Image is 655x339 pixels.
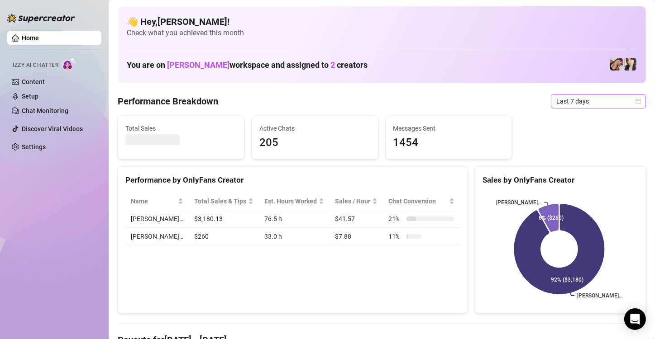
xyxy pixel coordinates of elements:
[127,60,368,70] h1: You are on workspace and assigned to creators
[125,210,189,228] td: [PERSON_NAME]…
[577,292,622,299] text: [PERSON_NAME]…
[330,228,383,245] td: $7.88
[259,123,371,133] span: Active Chats
[189,193,259,210] th: Total Sales & Tips
[22,78,45,85] a: Content
[393,134,505,151] span: 1454
[496,199,541,206] text: [PERSON_NAME]…
[330,60,335,70] span: 2
[259,228,330,245] td: 33.0 h
[22,34,39,42] a: Home
[189,210,259,228] td: $3,180.13
[259,210,330,228] td: 76.5 h
[330,210,383,228] td: $41.57
[624,308,646,330] div: Open Intercom Messenger
[22,125,83,132] a: Discover Viral Videos
[264,196,317,206] div: Est. Hours Worked
[335,196,370,206] span: Sales / Hour
[194,196,246,206] span: Total Sales & Tips
[22,143,46,151] a: Settings
[127,28,637,38] span: Check what you achieved this month
[131,196,176,206] span: Name
[22,93,38,100] a: Setup
[7,14,75,23] img: logo-BBDzfeDw.svg
[388,214,403,224] span: 21 %
[636,99,641,104] span: calendar
[330,193,383,210] th: Sales / Hour
[22,107,68,114] a: Chat Monitoring
[483,174,638,186] div: Sales by OnlyFans Creator
[13,61,58,70] span: Izzy AI Chatter
[388,231,403,241] span: 11 %
[62,57,76,71] img: AI Chatter
[259,134,371,151] span: 205
[189,228,259,245] td: $260
[127,15,637,28] h4: 👋 Hey, [PERSON_NAME] !
[624,58,636,71] img: Christina
[556,94,641,108] span: Last 7 days
[125,193,189,210] th: Name
[388,196,447,206] span: Chat Conversion
[393,123,505,133] span: Messages Sent
[125,174,460,186] div: Performance by OnlyFans Creator
[167,60,229,70] span: [PERSON_NAME]
[383,193,459,210] th: Chat Conversion
[118,95,218,108] h4: Performance Breakdown
[125,228,189,245] td: [PERSON_NAME]…
[125,123,237,133] span: Total Sales
[610,58,623,71] img: Christina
